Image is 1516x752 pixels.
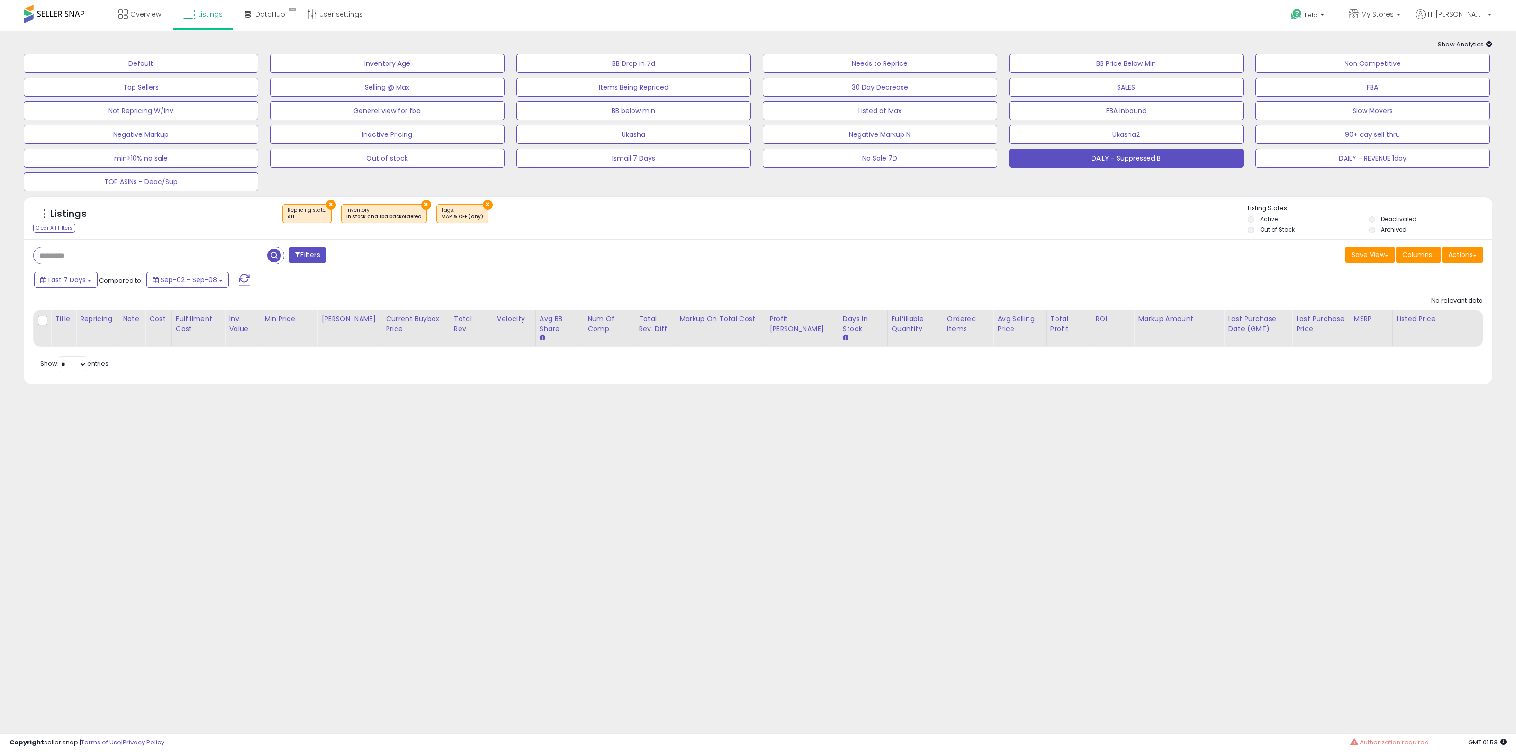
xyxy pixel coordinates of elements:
button: Negative Markup N [763,125,997,144]
a: Hi [PERSON_NAME] [1416,9,1491,31]
div: Clear All Filters [33,224,75,233]
button: Inactive Pricing [270,125,505,144]
button: BB below min [516,101,751,120]
button: × [326,200,336,210]
small: Avg BB Share. [540,334,545,342]
button: Default [24,54,258,73]
div: Fulfillable Quantity [892,314,939,334]
button: Non Competitive [1255,54,1490,73]
div: Total Rev. Diff. [639,314,671,334]
button: SALES [1009,78,1244,97]
div: Last Purchase Date (GMT) [1228,314,1288,334]
button: Sep-02 - Sep-08 [146,272,229,288]
button: Actions [1442,247,1483,263]
div: Title [55,314,72,324]
div: Current Buybox Price [386,314,446,334]
button: FBA [1255,78,1490,97]
span: Show: entries [40,359,108,368]
button: TOP ASINs - Deac/Sup [24,172,258,191]
h5: Listings [50,207,87,221]
span: Repricing state : [288,206,326,221]
button: DAILY - Suppressed B [1009,149,1244,168]
div: off [288,214,326,220]
div: Profit [PERSON_NAME] [769,314,835,334]
button: FBA Inbound [1009,101,1244,120]
button: BB Drop in 7d [516,54,751,73]
span: Compared to: [99,276,143,285]
button: Not Repricing W/Inv [24,101,258,120]
span: Last 7 Days [48,275,86,285]
div: Note [123,314,141,324]
div: MAP & OFF (any) [442,214,483,220]
th: The percentage added to the cost of goods (COGS) that forms the calculator for Min & Max prices. [676,310,766,347]
div: Total Profit [1050,314,1087,334]
p: Listing States: [1248,204,1492,213]
span: Sep-02 - Sep-08 [161,275,217,285]
div: Listed Price [1397,314,1479,324]
span: Columns [1402,250,1432,260]
label: Active [1260,215,1278,223]
button: Listed at Max [763,101,997,120]
button: Items Being Repriced [516,78,751,97]
div: Fulfillment Cost [176,314,221,334]
a: Help [1283,1,1334,31]
button: Top Sellers [24,78,258,97]
label: Archived [1381,225,1407,233]
button: × [483,200,493,210]
button: Inventory Age [270,54,505,73]
div: Inv. value [229,314,256,334]
i: Get Help [1290,9,1302,20]
th: CSV column name: cust_attr_1_MSRP [1350,310,1392,347]
button: 30 Day Decrease [763,78,997,97]
div: Avg Selling Price [997,314,1042,334]
button: Ukasha [516,125,751,144]
div: Repricing [80,314,115,324]
span: My Stores [1361,9,1394,19]
button: Columns [1396,247,1441,263]
button: 90+ day sell thru [1255,125,1490,144]
span: Show Analytics [1438,40,1492,49]
button: No Sale 7D [763,149,997,168]
div: ROI [1095,314,1130,324]
button: Needs to Reprice [763,54,997,73]
label: Out of Stock [1260,225,1295,233]
div: MSRP [1354,314,1389,324]
div: Avg BB Share [540,314,579,334]
button: Selling @ Max [270,78,505,97]
button: Out of stock [270,149,505,168]
div: Min Price [264,314,313,324]
div: [PERSON_NAME] [321,314,378,324]
button: Last 7 Days [34,272,98,288]
div: Last Purchase Price [1296,314,1346,334]
div: Num of Comp. [587,314,631,334]
span: Listings [198,9,223,19]
span: Inventory : [346,206,422,221]
button: Ismail 7 Days [516,149,751,168]
button: Ukasha2 [1009,125,1244,144]
span: DataHub [255,9,285,19]
div: Days In Stock [843,314,884,334]
div: Velocity [497,314,532,324]
div: Tooltip anchor [284,5,301,14]
div: Cost [149,314,168,324]
div: Markup Amount [1138,314,1220,324]
button: Generel view for fba [270,101,505,120]
div: Ordered Items [947,314,989,334]
span: Hi [PERSON_NAME] [1428,9,1485,19]
button: BB Price Below Min [1009,54,1244,73]
span: Tags : [442,206,483,221]
button: Slow Movers [1255,101,1490,120]
button: Filters [289,247,326,263]
label: Deactivated [1381,215,1417,223]
small: Days In Stock. [843,334,848,342]
button: × [421,200,431,210]
div: Total Rev. [454,314,489,334]
div: in stock and fba backordered [346,214,422,220]
button: DAILY - REVENUE 1day [1255,149,1490,168]
button: Negative Markup [24,125,258,144]
span: Overview [130,9,161,19]
div: Markup on Total Cost [679,314,761,324]
span: Help [1305,11,1317,19]
div: No relevant data [1431,296,1483,305]
button: min>10% no sale [24,149,258,168]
